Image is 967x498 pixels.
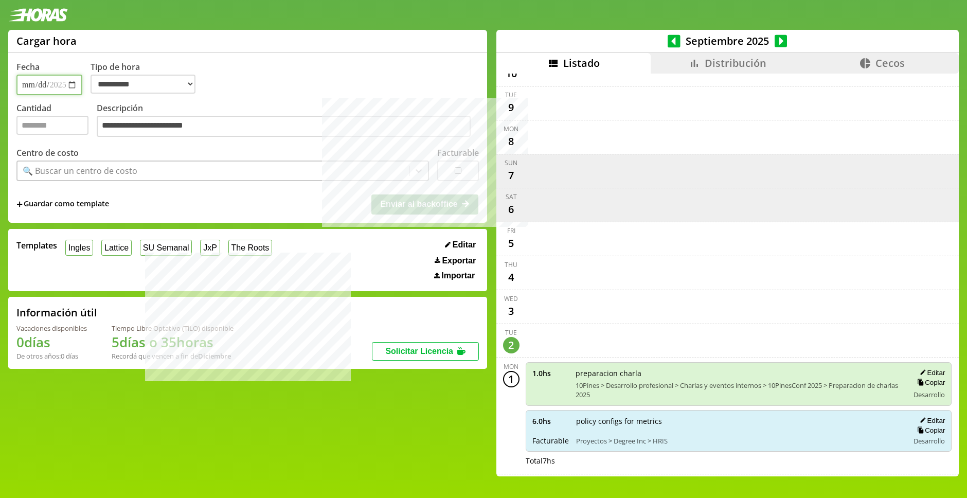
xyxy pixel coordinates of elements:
[496,74,959,475] div: scrollable content
[442,240,479,250] button: Editar
[576,436,902,446] span: Proyectos > Degree Inc > HRIS
[112,351,234,361] div: Recordá que vencen a fin de
[437,147,479,158] label: Facturable
[503,371,520,387] div: 1
[532,416,569,426] span: 6.0 hs
[503,303,520,319] div: 3
[112,324,234,333] div: Tiempo Libre Optativo (TiLO) disponible
[532,368,568,378] span: 1.0 hs
[16,147,79,158] label: Centro de costo
[228,240,272,256] button: The Roots
[16,240,57,251] span: Templates
[23,165,137,176] div: 🔍 Buscar un centro de costo
[505,91,517,99] div: Tue
[16,306,97,319] h2: Información útil
[97,102,479,140] label: Descripción
[504,294,518,303] div: Wed
[16,199,23,210] span: +
[8,8,68,22] img: logotipo
[532,436,569,446] span: Facturable
[506,192,517,201] div: Sat
[576,381,902,399] span: 10Pines > Desarrollo profesional > Charlas y eventos internos > 10PinesConf 2025 > Preparacion de...
[576,416,902,426] span: policy configs for metrics
[503,269,520,286] div: 4
[526,456,952,466] div: Total 7 hs
[503,167,520,184] div: 7
[16,102,97,140] label: Cantidad
[65,240,93,256] button: Ingles
[16,61,40,73] label: Fecha
[16,34,77,48] h1: Cargar hora
[16,116,88,135] input: Cantidad
[200,240,220,256] button: JxP
[442,256,476,265] span: Exportar
[914,436,945,446] span: Desarrollo
[505,260,517,269] div: Thu
[504,124,518,133] div: Mon
[917,368,945,377] button: Editar
[507,226,515,235] div: Fri
[503,133,520,150] div: 8
[16,333,87,351] h1: 0 días
[385,347,453,355] span: Solicitar Licencia
[914,378,945,387] button: Copiar
[563,56,600,70] span: Listado
[91,61,204,95] label: Tipo de hora
[681,34,775,48] span: Septiembre 2025
[503,99,520,116] div: 9
[16,324,87,333] div: Vacaciones disponibles
[101,240,132,256] button: Lattice
[576,368,902,378] span: preparacion charla
[97,116,471,137] textarea: Descripción
[432,256,479,266] button: Exportar
[441,271,475,280] span: Importar
[112,333,234,351] h1: 5 días o 35 horas
[453,240,476,250] span: Editar
[705,56,766,70] span: Distribución
[16,199,109,210] span: +Guardar como template
[140,240,192,256] button: SU Semanal
[914,390,945,399] span: Desarrollo
[505,328,517,337] div: Tue
[503,337,520,353] div: 2
[91,75,195,94] select: Tipo de hora
[372,342,479,361] button: Solicitar Licencia
[198,351,231,361] b: Diciembre
[503,201,520,218] div: 6
[503,235,520,252] div: 5
[504,362,518,371] div: Mon
[16,351,87,361] div: De otros años: 0 días
[875,56,905,70] span: Cecos
[914,426,945,435] button: Copiar
[917,416,945,425] button: Editar
[505,158,517,167] div: Sun
[503,65,520,82] div: 10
